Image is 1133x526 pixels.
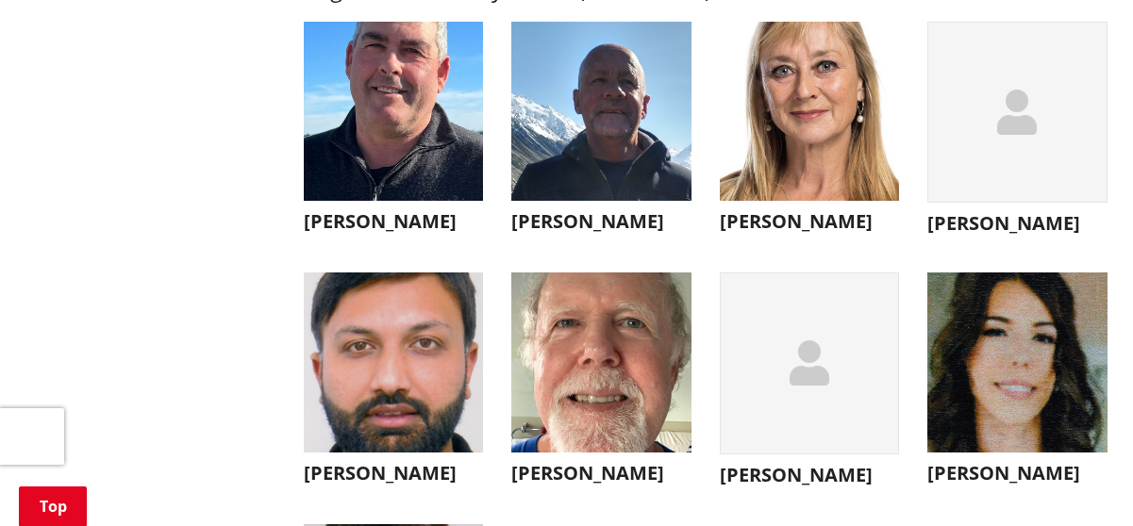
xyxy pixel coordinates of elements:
[511,22,691,243] button: [PERSON_NAME]
[511,462,691,485] h3: [PERSON_NAME]
[927,462,1108,485] h3: [PERSON_NAME]
[304,22,484,202] img: WO-B-RG__WALLIS_R__d6Whr
[720,22,900,243] button: [PERSON_NAME]
[304,462,484,485] h3: [PERSON_NAME]
[927,22,1108,245] button: [PERSON_NAME]
[1046,447,1114,515] iframe: Messenger Launcher
[720,22,900,202] img: WO-W-WH__LABOYRIE_N__XTjB5
[304,272,484,494] button: [PERSON_NAME]
[511,210,691,233] h3: [PERSON_NAME]
[304,22,484,243] button: [PERSON_NAME]
[720,272,900,496] button: [PERSON_NAME]
[720,210,900,233] h3: [PERSON_NAME]
[927,272,1108,452] img: WO-B-RG__DELLER_E__QEKNW
[304,210,484,233] h3: [PERSON_NAME]
[927,272,1108,494] button: [PERSON_NAME]
[927,212,1108,235] h3: [PERSON_NAME]
[511,272,691,452] img: WO-B-RG__HAMPTON_P__geqQF
[19,486,87,526] a: Top
[720,464,900,486] h3: [PERSON_NAME]
[511,272,691,494] button: [PERSON_NAME]
[511,22,691,202] img: Nick Pearce
[304,272,484,452] img: WO-B-RG__BAINS_S__wDBy3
